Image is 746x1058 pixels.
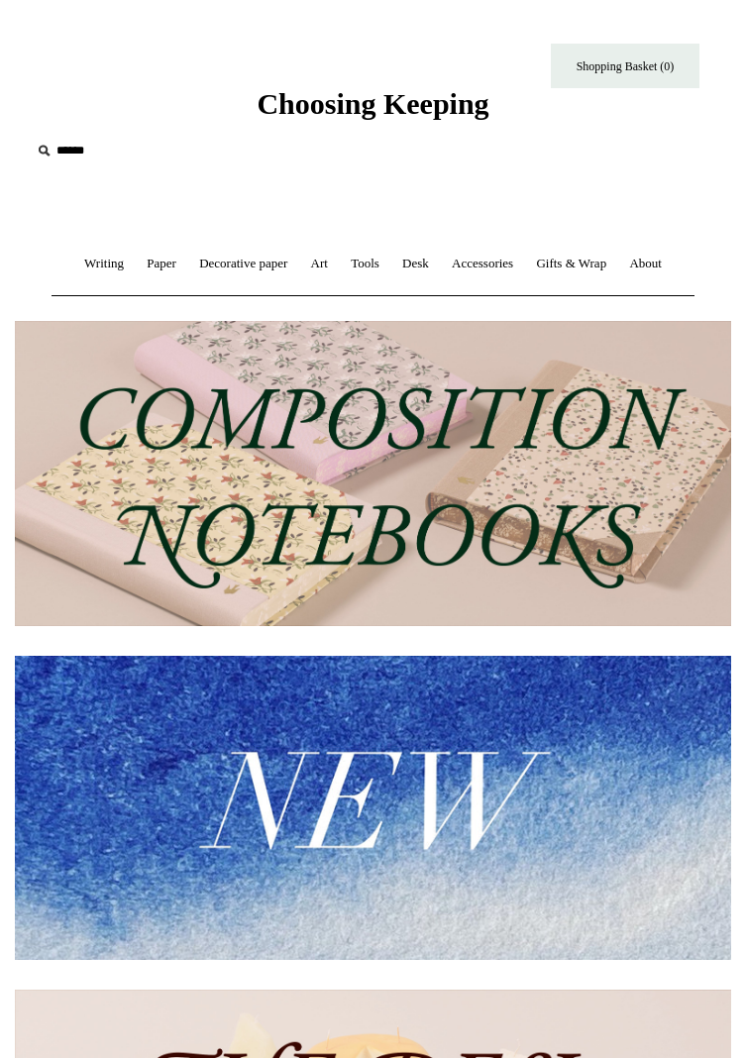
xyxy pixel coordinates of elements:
a: Accessories [442,238,523,290]
a: Decorative paper [189,238,297,290]
a: Gifts & Wrap [526,238,616,290]
a: Shopping Basket (0) [551,44,699,88]
a: Writing [74,238,134,290]
a: Art [301,238,338,290]
a: Tools [341,238,389,290]
img: 202302 Composition ledgers.jpg__PID:69722ee6-fa44-49dd-a067-31375e5d54ec [15,321,731,626]
span: Choosing Keeping [257,87,488,120]
img: New.jpg__PID:f73bdf93-380a-4a35-bcfe-7823039498e1 [15,656,731,961]
a: About [619,238,672,290]
a: Choosing Keeping [257,103,488,117]
a: Desk [392,238,439,290]
a: Paper [137,238,186,290]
